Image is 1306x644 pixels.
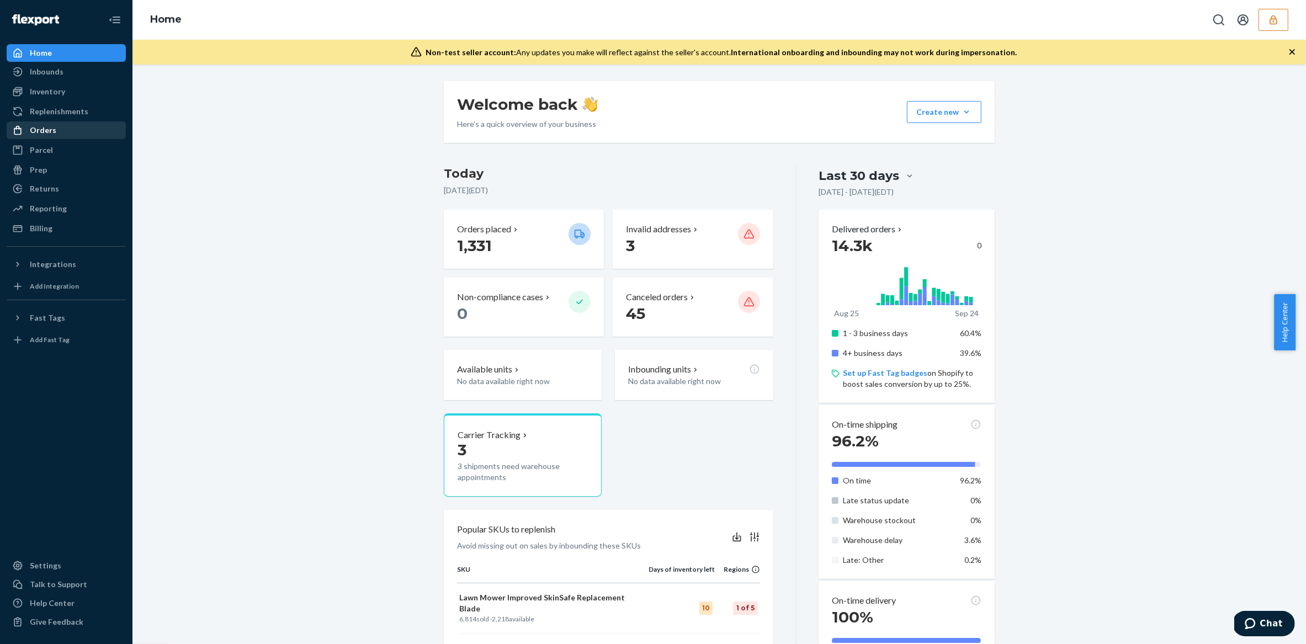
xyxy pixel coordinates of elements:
[832,594,896,607] p: On-time delivery
[843,495,952,506] p: Late status update
[30,579,87,590] div: Talk to Support
[30,281,79,291] div: Add Integration
[457,540,641,551] p: Avoid missing out on sales by inbounding these SKUs
[30,312,65,323] div: Fast Tags
[960,476,981,485] span: 96.2%
[30,223,52,234] div: Billing
[458,461,588,483] p: 3 shipments need warehouse appointments
[832,608,873,626] span: 100%
[613,210,773,269] button: Invalid addresses 3
[699,602,713,615] div: 10
[843,328,952,339] p: 1 - 3 business days
[30,164,47,175] div: Prep
[444,165,773,183] h3: Today
[458,429,521,441] p: Carrier Tracking
[30,125,56,136] div: Orders
[819,167,899,184] div: Last 30 days
[1274,294,1296,350] button: Help Center
[457,523,555,536] p: Popular SKUs to replenish
[626,223,691,236] p: Invalid addresses
[843,515,952,526] p: Warehouse stockout
[459,615,476,623] span: 6,814
[832,236,981,256] div: 0
[30,86,65,97] div: Inventory
[626,304,645,323] span: 45
[843,368,927,377] a: Set up Fast Tag badges
[30,560,61,571] div: Settings
[832,223,904,236] button: Delivered orders
[733,602,758,615] div: 1 of 5
[30,145,53,156] div: Parcel
[1208,9,1230,31] button: Open Search Box
[960,328,981,338] span: 60.4%
[7,180,126,198] a: Returns
[626,291,688,304] p: Canceled orders
[7,278,126,295] a: Add Integration
[7,220,126,237] a: Billing
[30,598,75,609] div: Help Center
[832,418,898,431] p: On-time shipping
[834,308,859,319] p: Aug 25
[970,496,981,505] span: 0%
[30,335,70,344] div: Add Fast Tag
[964,555,981,565] span: 0.2%
[649,565,715,583] th: Days of inventory left
[444,210,604,269] button: Orders placed 1,331
[1232,9,1254,31] button: Open account menu
[907,101,981,123] button: Create new
[444,185,773,196] p: [DATE] ( EDT )
[832,236,873,255] span: 14.3k
[457,223,511,236] p: Orders placed
[7,161,126,179] a: Prep
[7,256,126,273] button: Integrations
[104,9,126,31] button: Close Navigation
[843,535,952,546] p: Warehouse delay
[843,555,952,566] p: Late: Other
[30,66,63,77] div: Inbounds
[457,291,543,304] p: Non-compliance cases
[426,47,517,57] span: Non-test seller account:
[955,308,979,319] p: Sep 24
[582,97,598,112] img: hand-wave emoji
[30,616,83,627] div: Give Feedback
[1234,611,1295,638] iframe: Opens a widget where you can chat to one of our agents
[7,83,126,100] a: Inventory
[457,304,468,323] span: 0
[492,615,509,623] span: 2,218
[30,203,67,214] div: Reporting
[819,187,894,198] p: [DATE] - [DATE] ( EDT )
[457,376,588,387] p: No data available right now
[30,106,88,117] div: Replenishments
[843,348,952,359] p: 4+ business days
[7,200,126,217] a: Reporting
[458,440,466,459] span: 3
[457,119,598,130] p: Here’s a quick overview of your business
[444,278,604,337] button: Non-compliance cases 0
[843,368,981,390] p: on Shopify to boost sales conversion by up to 25%.
[970,515,981,525] span: 0%
[444,350,602,400] button: Available unitsNo data available right now
[457,94,598,114] h1: Welcome back
[457,236,492,255] span: 1,331
[7,121,126,139] a: Orders
[459,592,646,614] p: Lawn Mower Improved SkinSafe Replacement Blade
[731,47,1017,57] span: International onboarding and inbounding may not work during impersonation.
[7,44,126,62] a: Home
[7,594,126,612] a: Help Center
[628,376,760,387] p: No data available right now
[7,63,126,81] a: Inbounds
[626,236,635,255] span: 3
[150,13,182,25] a: Home
[960,348,981,358] span: 39.6%
[615,350,773,400] button: Inbounding unitsNo data available right now
[426,47,1017,58] div: Any updates you make will reflect against the seller's account.
[7,309,126,327] button: Fast Tags
[843,475,952,486] p: On time
[7,141,126,159] a: Parcel
[457,565,649,583] th: SKU
[7,103,126,120] a: Replenishments
[715,565,760,574] div: Regions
